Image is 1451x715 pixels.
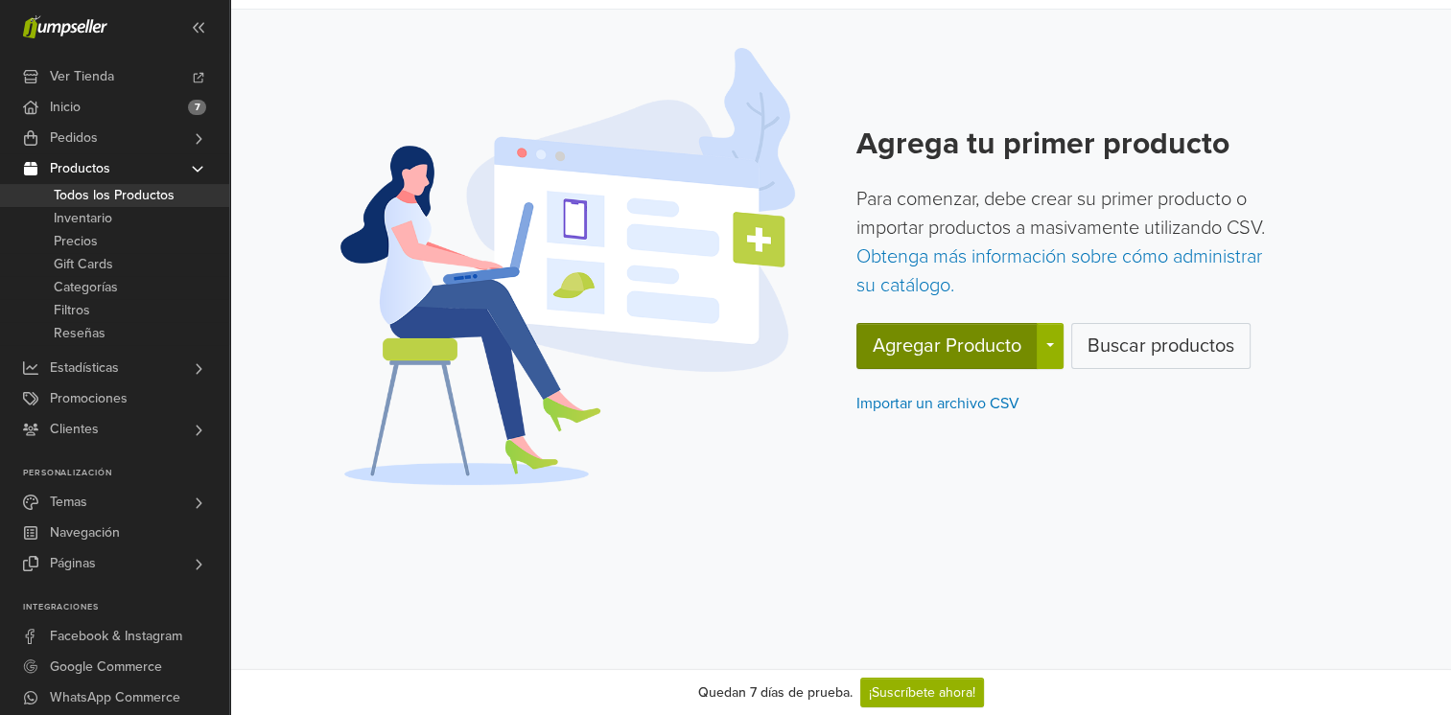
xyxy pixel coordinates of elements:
[856,392,1019,415] a: Importar un archivo CSV
[50,61,114,92] span: Ver Tienda
[50,548,96,579] span: Páginas
[860,678,984,707] a: ¡Suscríbete ahora!
[50,518,120,548] span: Navegación
[50,487,87,518] span: Temas
[23,468,229,479] p: Personalización
[54,184,175,207] span: Todos los Productos
[54,276,118,299] span: Categorías
[50,153,110,184] span: Productos
[50,92,81,123] span: Inicio
[188,100,206,115] span: 7
[1071,323,1251,369] a: Buscar productos
[23,602,229,613] p: Integraciones
[856,185,1281,300] p: Para comenzar, debe crear su primer producto o importar productos a masivamente utilizando CSV.
[54,253,113,276] span: Gift Cards
[50,621,182,652] span: Facebook & Instagram
[50,353,119,383] span: Estadísticas
[856,245,1262,297] a: Obtenga más información sobre cómo administrar su catálogo.
[50,123,98,153] span: Pedidos
[54,322,105,345] span: Reseñas
[698,682,853,703] div: Quedan 7 días de prueba.
[50,414,99,445] span: Clientes
[50,652,162,682] span: Google Commerce
[54,207,112,230] span: Inventario
[340,48,795,485] img: Product
[856,126,1281,162] h2: Agrega tu primer producto
[856,323,1038,369] button: Agregar Producto
[54,230,98,253] span: Precios
[54,299,90,322] span: Filtros
[50,682,180,713] span: WhatsApp Commerce
[50,383,128,414] span: Promociones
